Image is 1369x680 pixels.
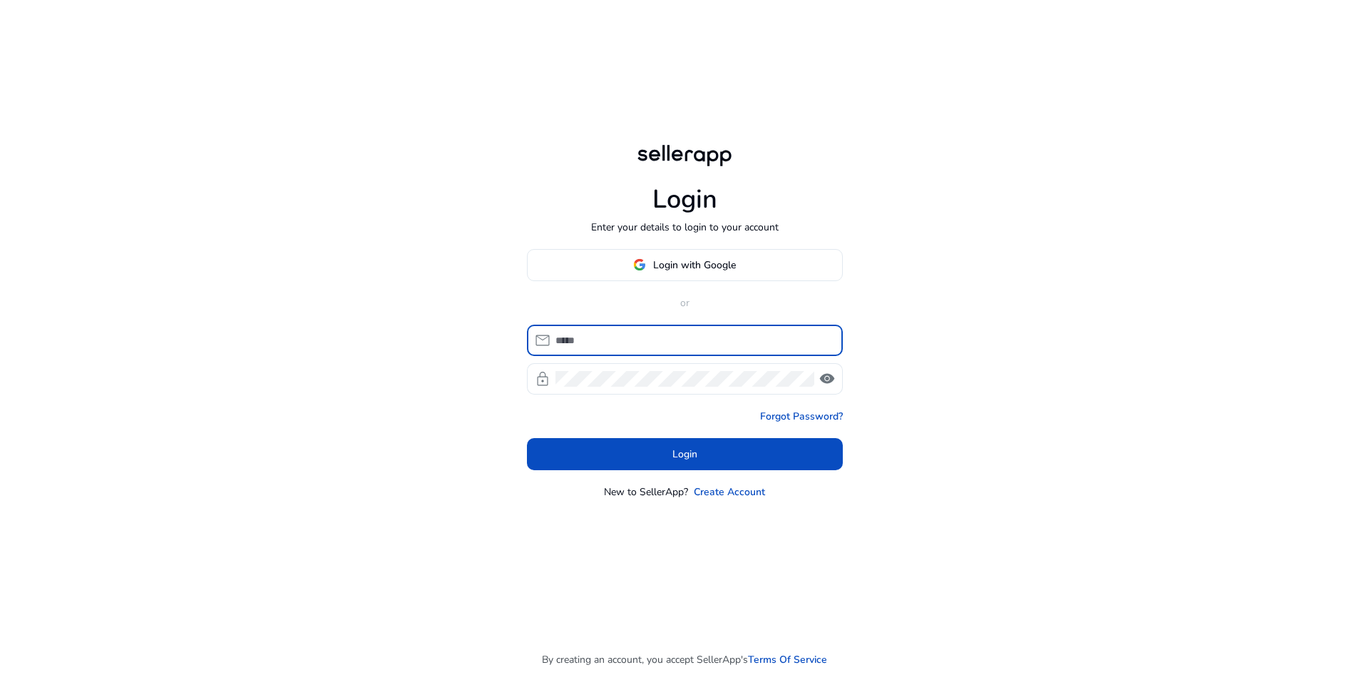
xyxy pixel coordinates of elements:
[527,295,843,310] p: or
[527,438,843,470] button: Login
[748,652,827,667] a: Terms Of Service
[694,484,765,499] a: Create Account
[819,370,836,387] span: visibility
[527,249,843,281] button: Login with Google
[653,258,736,273] span: Login with Google
[672,447,697,462] span: Login
[604,484,688,499] p: New to SellerApp?
[652,184,717,215] h1: Login
[534,332,551,349] span: mail
[760,409,843,424] a: Forgot Password?
[633,258,646,271] img: google-logo.svg
[534,370,551,387] span: lock
[591,220,779,235] p: Enter your details to login to your account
